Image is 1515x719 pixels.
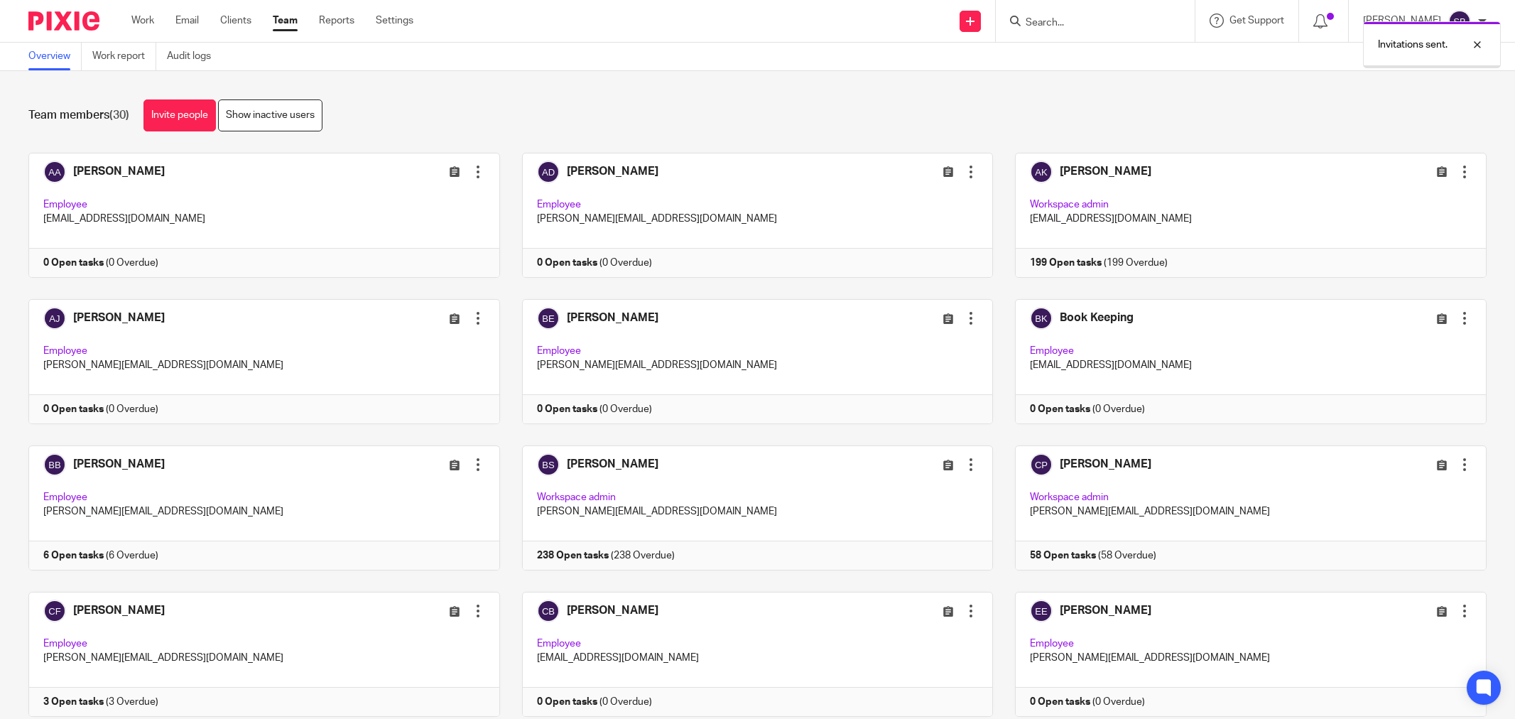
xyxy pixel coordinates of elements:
[28,11,99,31] img: Pixie
[218,99,322,131] a: Show inactive users
[92,43,156,70] a: Work report
[175,13,199,28] a: Email
[143,99,216,131] a: Invite people
[131,13,154,28] a: Work
[220,13,251,28] a: Clients
[167,43,222,70] a: Audit logs
[376,13,413,28] a: Settings
[273,13,298,28] a: Team
[319,13,354,28] a: Reports
[28,108,129,123] h1: Team members
[109,109,129,121] span: (30)
[28,43,82,70] a: Overview
[1448,10,1471,33] img: svg%3E
[1378,38,1448,52] p: Invitations sent.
